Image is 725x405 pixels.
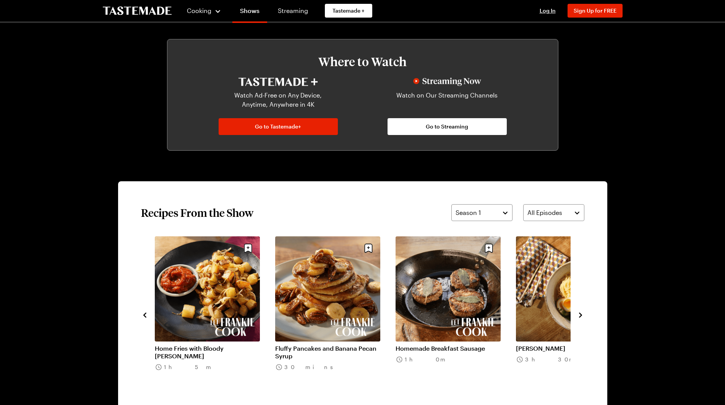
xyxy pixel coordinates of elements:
button: Season 1 [451,204,513,221]
h3: Where to Watch [190,55,535,68]
button: Save recipe [482,241,496,255]
button: Cooking [187,2,222,20]
button: All Episodes [523,204,584,221]
span: Cooking [187,7,211,14]
span: Go to Streaming [426,123,468,130]
img: Tastemade+ [238,78,318,86]
button: Log In [532,7,563,15]
button: Save recipe [241,241,255,255]
div: 5 / 30 [396,236,516,393]
div: 4 / 30 [275,236,396,393]
div: 6 / 30 [516,236,636,393]
span: Sign Up for FREE [574,7,616,14]
span: Go to Tastemade+ [255,123,301,130]
a: Shows [232,2,267,23]
button: navigate to next item [577,310,584,319]
span: Tastemade + [332,7,365,15]
a: To Tastemade Home Page [103,7,172,15]
p: Watch on Our Streaming Channels [392,91,502,109]
a: [PERSON_NAME] [516,345,621,352]
span: Season 1 [456,208,481,217]
a: Go to Streaming [388,118,507,135]
div: 3 / 30 [155,236,275,393]
h2: Recipes From the Show [141,206,253,220]
img: Streaming [413,78,481,86]
a: Homemade Breakfast Sausage [396,345,501,352]
a: Go to Tastemade+ [219,118,338,135]
span: Log In [540,7,556,14]
a: Fluffy Pancakes and Banana Pecan Syrup [275,345,380,360]
button: navigate to previous item [141,310,149,319]
a: Tastemade + [325,4,372,18]
a: Home Fries with Bloody [PERSON_NAME] [155,345,260,360]
button: Sign Up for FREE [568,4,623,18]
button: Save recipe [361,241,376,255]
p: Watch Ad-Free on Any Device, Anytime, Anywhere in 4K [223,91,333,109]
span: All Episodes [527,208,562,217]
